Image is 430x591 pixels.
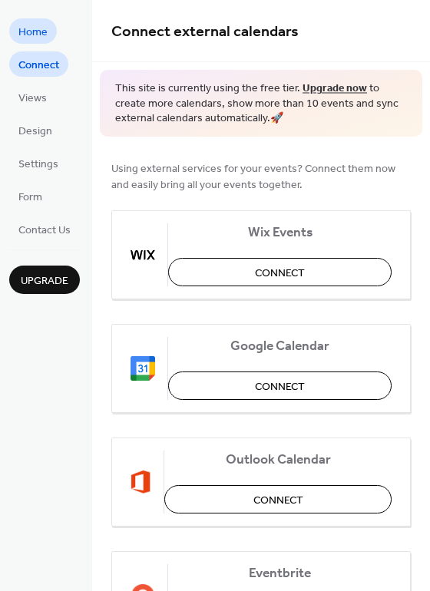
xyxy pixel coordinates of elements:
[303,78,367,99] a: Upgrade now
[9,117,61,143] a: Design
[9,84,56,110] a: Views
[131,470,151,494] img: outlook
[18,58,59,74] span: Connect
[168,224,392,240] span: Wix Events
[9,18,57,44] a: Home
[255,265,305,281] span: Connect
[18,157,58,173] span: Settings
[168,565,392,581] span: Eventbrite
[9,216,80,242] a: Contact Us
[255,378,305,395] span: Connect
[253,492,303,508] span: Connect
[131,356,155,381] img: google
[9,51,68,77] a: Connect
[168,258,392,286] button: Connect
[131,243,155,267] img: wix
[164,485,392,513] button: Connect
[9,150,68,176] a: Settings
[111,17,299,47] span: Connect external calendars
[164,451,392,467] span: Outlook Calendar
[9,183,51,209] a: Form
[168,371,392,400] button: Connect
[115,81,407,127] span: This site is currently using the free tier. to create more calendars, show more than 10 events an...
[18,124,52,140] span: Design
[18,91,47,107] span: Views
[168,338,392,354] span: Google Calendar
[18,223,71,239] span: Contact Us
[9,266,80,294] button: Upgrade
[111,160,411,193] span: Using external services for your events? Connect them now and easily bring all your events together.
[21,273,68,289] span: Upgrade
[18,190,42,206] span: Form
[18,25,48,41] span: Home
